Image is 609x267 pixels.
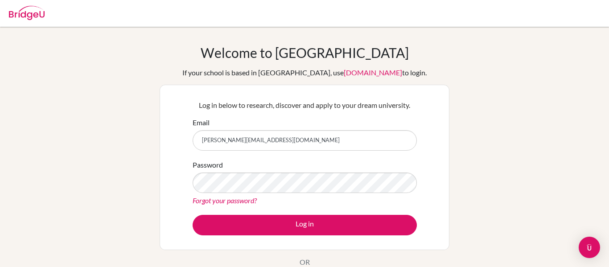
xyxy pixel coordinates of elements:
h1: Welcome to [GEOGRAPHIC_DATA] [201,45,409,61]
label: Password [193,160,223,170]
div: If your school is based in [GEOGRAPHIC_DATA], use to login. [182,67,427,78]
a: [DOMAIN_NAME] [344,68,402,77]
label: Email [193,117,210,128]
p: Log in below to research, discover and apply to your dream university. [193,100,417,111]
img: Bridge-U [9,6,45,20]
a: Forgot your password? [193,196,257,205]
button: Log in [193,215,417,235]
div: Open Intercom Messenger [579,237,600,258]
